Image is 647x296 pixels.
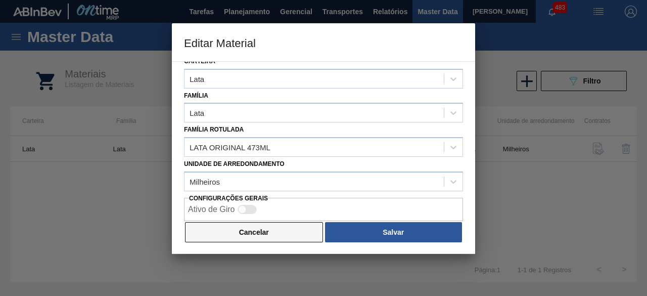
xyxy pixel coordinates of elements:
[190,177,220,186] div: Milheiros
[172,23,475,62] h3: Editar Material
[189,195,268,202] label: Configurações Gerais
[325,222,462,242] button: Salvar
[190,109,204,117] div: Lata
[184,126,244,133] label: Família Rotulada
[185,222,323,242] button: Cancelar
[190,74,204,83] div: Lata
[188,205,235,214] label: Ativo de Giro
[184,92,208,99] label: Família
[184,160,285,167] label: Unidade de arredondamento
[190,143,270,152] div: LATA ORIGINAL 473ML
[184,58,215,65] label: Carteira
